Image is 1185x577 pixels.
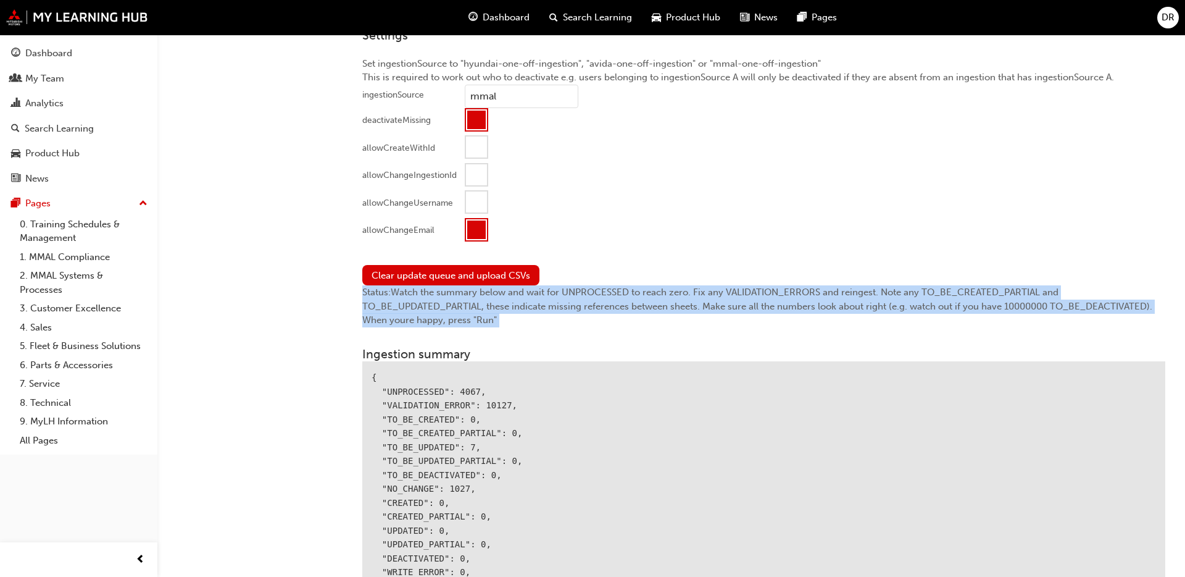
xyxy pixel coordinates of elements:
[362,114,431,127] div: deactivateMissing
[5,40,152,192] button: DashboardMy TeamAnalyticsSearch LearningProduct HubNews
[468,10,478,25] span: guage-icon
[362,224,434,237] div: allowChangeEmail
[25,46,72,61] div: Dashboard
[754,11,778,25] span: News
[5,117,152,140] a: Search Learning
[352,19,1175,255] div: Set ingestionSource to "hyundai-one-off-ingestion", "avida-one-off-ingestion" or "mmal-one-off-in...
[11,124,20,135] span: search-icon
[1162,11,1175,25] span: DR
[459,5,539,30] a: guage-iconDashboard
[15,318,152,337] a: 4. Sales
[15,356,152,375] a: 6. Parts & Accessories
[740,10,749,25] span: news-icon
[15,337,152,356] a: 5. Fleet & Business Solutions
[1157,7,1179,28] button: DR
[136,552,145,568] span: prev-icon
[362,265,539,285] button: Clear update queue and upload CSVs
[483,11,530,25] span: Dashboard
[5,67,152,90] a: My Team
[15,299,152,318] a: 3. Customer Excellence
[25,72,64,86] div: My Team
[5,42,152,65] a: Dashboard
[539,5,642,30] a: search-iconSearch Learning
[15,266,152,299] a: 2. MMAL Systems & Processes
[25,172,49,186] div: News
[362,28,1165,43] h3: Settings
[362,142,435,154] div: allowCreateWithId
[15,431,152,450] a: All Pages
[362,347,1165,361] h3: Ingestion summary
[549,10,558,25] span: search-icon
[797,10,807,25] span: pages-icon
[362,285,1165,327] div: Status: Watch the summary below and wait for UNPROCESSED to reach zero. Fix any VALIDATION_ERRORS...
[15,215,152,248] a: 0. Training Schedules & Management
[5,167,152,190] a: News
[652,10,661,25] span: car-icon
[11,74,20,85] span: people-icon
[15,394,152,413] a: 8. Technical
[362,169,457,182] div: allowChangeIngestionId
[15,248,152,267] a: 1. MMAL Compliance
[362,89,424,101] div: ingestionSource
[362,197,453,209] div: allowChangeUsername
[25,122,94,136] div: Search Learning
[11,48,20,59] span: guage-icon
[730,5,788,30] a: news-iconNews
[6,9,148,25] img: mmal
[11,174,20,185] span: news-icon
[11,148,20,159] span: car-icon
[666,11,720,25] span: Product Hub
[25,146,80,161] div: Product Hub
[25,96,64,111] div: Analytics
[15,374,152,394] a: 7. Service
[465,85,578,108] input: ingestionSource
[788,5,847,30] a: pages-iconPages
[563,11,632,25] span: Search Learning
[11,98,20,109] span: chart-icon
[25,196,51,211] div: Pages
[5,192,152,215] button: Pages
[5,142,152,165] a: Product Hub
[642,5,730,30] a: car-iconProduct Hub
[812,11,837,25] span: Pages
[11,198,20,209] span: pages-icon
[5,92,152,115] a: Analytics
[139,196,148,212] span: up-icon
[15,412,152,431] a: 9. MyLH Information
